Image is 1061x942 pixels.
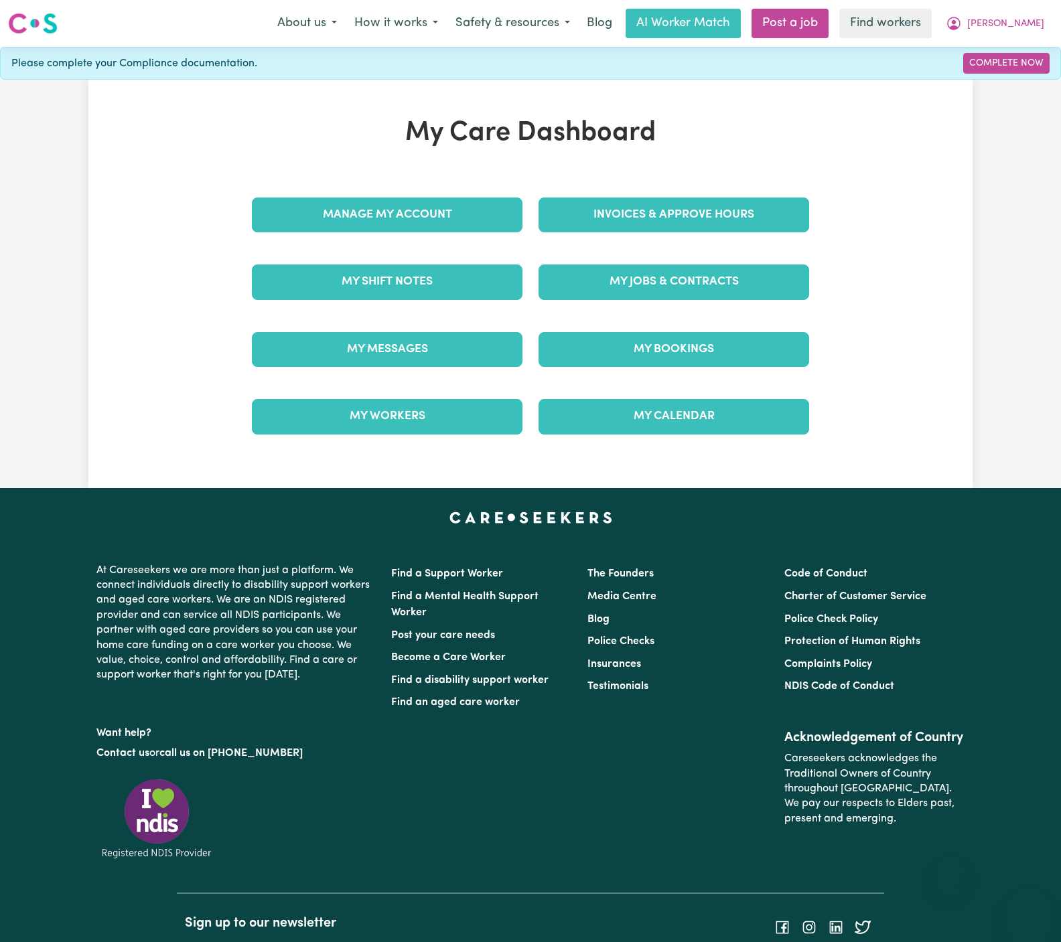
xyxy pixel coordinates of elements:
a: Testimonials [587,681,648,692]
h1: My Care Dashboard [244,117,817,149]
button: About us [269,9,346,37]
a: Complete Now [963,53,1050,74]
a: call us on [PHONE_NUMBER] [159,748,303,759]
img: Registered NDIS provider [96,777,217,860]
a: Become a Care Worker [391,652,506,663]
a: My Jobs & Contracts [539,264,809,299]
a: My Messages [252,332,522,367]
p: At Careseekers we are more than just a platform. We connect individuals directly to disability su... [96,558,375,688]
a: Code of Conduct [784,568,867,579]
a: Blog [579,9,620,38]
button: My Account [937,9,1053,37]
a: My Shift Notes [252,264,522,299]
p: or [96,740,375,766]
a: NDIS Code of Conduct [784,681,894,692]
a: Insurances [587,659,641,670]
span: [PERSON_NAME] [967,17,1044,31]
p: Careseekers acknowledges the Traditional Owners of Country throughout [GEOGRAPHIC_DATA]. We pay o... [784,746,965,832]
span: Please complete your Compliance documentation. [11,56,257,72]
a: Post your care needs [391,630,495,641]
p: Want help? [96,720,375,740]
a: The Founders [587,568,654,579]
a: My Calendar [539,399,809,434]
a: Police Check Policy [784,614,878,625]
img: Careseekers logo [8,11,58,35]
button: How it works [346,9,447,37]
a: Find a Mental Health Support Worker [391,591,539,618]
a: Contact us [96,748,149,759]
iframe: Close message [936,856,963,883]
a: Post a job [752,9,829,38]
a: Protection of Human Rights [784,636,920,647]
a: Follow Careseekers on LinkedIn [828,921,844,932]
a: Careseekers home page [449,512,612,523]
h2: Sign up to our newsletter [185,915,522,931]
a: Careseekers logo [8,8,58,39]
a: Invoices & Approve Hours [539,198,809,232]
a: Charter of Customer Service [784,591,926,602]
iframe: Button to launch messaging window [1007,888,1050,931]
a: Follow Careseekers on Facebook [774,921,790,932]
a: Find a Support Worker [391,568,503,579]
a: My Bookings [539,332,809,367]
a: Follow Careseekers on Instagram [801,921,817,932]
button: Safety & resources [447,9,579,37]
a: My Workers [252,399,522,434]
a: Blog [587,614,610,625]
a: Follow Careseekers on Twitter [855,921,871,932]
a: AI Worker Match [626,9,741,38]
a: Find a disability support worker [391,675,549,686]
a: Complaints Policy [784,659,872,670]
a: Find workers [839,9,932,38]
a: Media Centre [587,591,656,602]
h2: Acknowledgement of Country [784,730,965,746]
a: Police Checks [587,636,654,647]
a: Find an aged care worker [391,697,520,708]
a: Manage My Account [252,198,522,232]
